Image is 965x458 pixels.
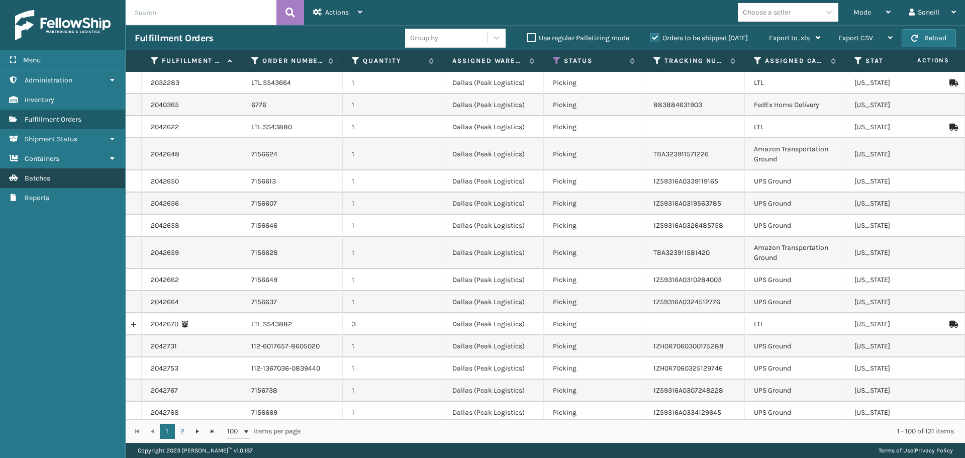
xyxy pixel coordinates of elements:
[544,291,644,313] td: Picking
[151,386,178,396] a: 2042767
[845,215,946,237] td: [US_STATE]
[343,335,443,357] td: 1
[242,357,343,380] td: 112-1367036-0839440
[25,194,49,202] span: Reports
[151,149,179,159] a: 2042648
[653,221,723,230] a: 1Z59316A0326485758
[886,52,955,69] span: Actions
[544,170,644,193] td: Picking
[25,135,77,143] span: Shipment Status
[853,8,871,17] span: Mode
[190,424,205,439] a: Go to the next page
[242,94,343,116] td: 6776
[343,291,443,313] td: 1
[653,276,722,284] a: 1Z59316A0310284003
[25,76,72,84] span: Administration
[151,221,179,231] a: 2042658
[564,56,625,65] label: Status
[343,193,443,215] td: 1
[745,138,845,170] td: Amazon Transportation Ground
[653,199,721,208] a: 1Z59316A0319563785
[209,427,217,435] span: Go to the last page
[745,170,845,193] td: UPS Ground
[343,237,443,269] td: 1
[262,56,323,65] label: Order Number
[879,443,953,458] div: |
[653,248,710,257] a: TBA323911581420
[653,342,724,350] a: 1ZH0R7060300175288
[151,78,179,88] a: 2032283
[544,94,644,116] td: Picking
[242,335,343,357] td: 112-6017657-8605020
[443,138,544,170] td: Dallas (Peak Logistics)
[151,319,178,329] a: 2042670
[845,357,946,380] td: [US_STATE]
[845,402,946,424] td: [US_STATE]
[443,291,544,313] td: Dallas (Peak Logistics)
[653,364,723,373] a: 1ZH0R7060325129746
[653,408,721,417] a: 1Z59316A0334129645
[343,402,443,424] td: 1
[443,269,544,291] td: Dallas (Peak Logistics)
[745,215,845,237] td: UPS Ground
[443,215,544,237] td: Dallas (Peak Logistics)
[151,363,178,374] a: 2042753
[443,94,544,116] td: Dallas (Peak Logistics)
[23,56,41,64] span: Menu
[160,424,175,439] a: 1
[653,386,723,395] a: 1Z59316A0307248228
[138,443,253,458] p: Copyright 2023 [PERSON_NAME]™ v 1.0.187
[845,193,946,215] td: [US_STATE]
[242,116,343,138] td: LTL.SS43880
[151,100,179,110] a: 2040365
[242,193,343,215] td: 7156607
[544,402,644,424] td: Picking
[653,298,720,306] a: 1Z59316A0324512776
[743,7,791,18] div: Choose a seller
[745,357,845,380] td: UPS Ground
[343,72,443,94] td: 1
[745,269,845,291] td: UPS Ground
[343,170,443,193] td: 1
[315,426,954,436] div: 1 - 100 of 131 items
[653,177,718,186] a: 1Z59316A0339119165
[194,427,202,435] span: Go to the next page
[745,291,845,313] td: UPS Ground
[25,96,54,104] span: Inventory
[343,313,443,335] td: 3
[745,380,845,402] td: UPS Ground
[949,79,955,86] i: Mark as Shipped
[845,170,946,193] td: [US_STATE]
[845,291,946,313] td: [US_STATE]
[242,291,343,313] td: 7156637
[845,138,946,170] td: [US_STATE]
[443,380,544,402] td: Dallas (Peak Logistics)
[343,269,443,291] td: 1
[745,193,845,215] td: UPS Ground
[745,72,845,94] td: LTL
[443,237,544,269] td: Dallas (Peak Logistics)
[949,124,955,131] i: Mark as Shipped
[151,248,179,258] a: 2042659
[151,341,177,351] a: 2042731
[227,424,301,439] span: items per page
[845,313,946,335] td: [US_STATE]
[664,56,725,65] label: Tracking Number
[845,237,946,269] td: [US_STATE]
[845,380,946,402] td: [US_STATE]
[745,335,845,357] td: UPS Ground
[343,215,443,237] td: 1
[544,215,644,237] td: Picking
[845,116,946,138] td: [US_STATE]
[242,138,343,170] td: 7156624
[544,116,644,138] td: Picking
[915,447,953,454] a: Privacy Policy
[745,402,845,424] td: UPS Ground
[527,34,629,42] label: Use regular Palletizing mode
[151,176,179,187] a: 2042650
[227,426,242,436] span: 100
[845,94,946,116] td: [US_STATE]
[443,313,544,335] td: Dallas (Peak Logistics)
[343,138,443,170] td: 1
[769,34,810,42] span: Export to .xls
